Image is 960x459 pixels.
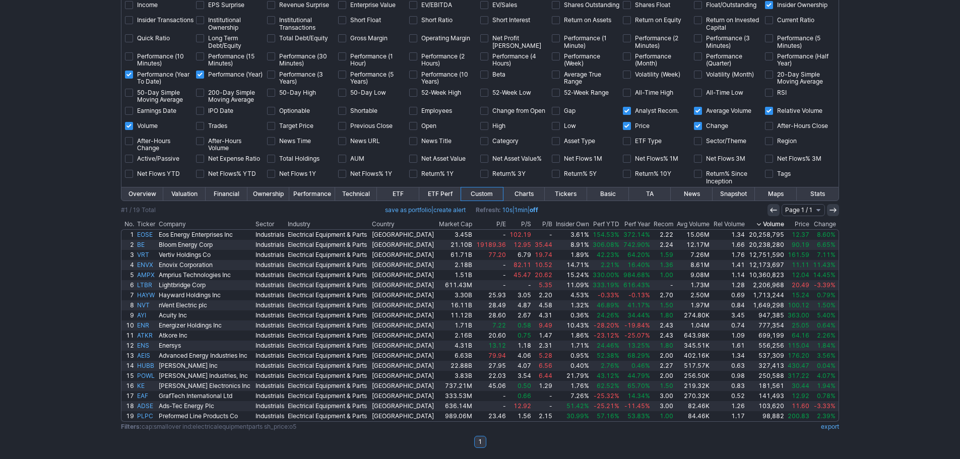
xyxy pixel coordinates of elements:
a: Industrials [254,270,286,280]
a: Hayward Holdings Inc [157,290,254,300]
input: Performance (10 Minutes) [125,52,133,60]
a: 2.22 [652,230,675,240]
input: Return% 3Y [480,170,488,178]
a: 19189.36 [474,240,507,250]
a: [GEOGRAPHIC_DATA] [370,250,437,260]
a: ETF Perf [419,187,461,201]
input: EV/Sales [480,1,488,9]
input: Performance (2 Minutes) [623,34,631,42]
span: | [385,205,466,215]
input: Performance (15 Minutes) [196,52,204,60]
a: HAYW [136,290,157,300]
span: 19189.36 [476,241,506,248]
a: 3.30B [437,290,474,300]
a: 616.43% [621,280,651,290]
input: Institutional Ownership [196,16,204,24]
a: 2.18B [437,260,474,270]
a: 15.06M [675,230,712,240]
a: 14.71% [554,260,591,270]
a: 21.10B [437,240,474,250]
a: 6 [121,280,136,290]
input: Shares Float [623,1,631,9]
a: 4 [121,260,136,270]
a: 2.70 [652,290,675,300]
span: 12.95 [514,241,531,248]
a: 372.14% [621,230,651,240]
a: 2.20 [533,290,554,300]
input: Return% 5Y [552,170,560,178]
a: EOSE [136,230,157,240]
span: 35.44 [535,241,552,248]
a: Stats [797,187,839,201]
input: After-Hours Close [765,122,773,130]
span: 306.08% [593,241,619,248]
input: Category [480,137,488,145]
a: 14.45% [811,270,839,280]
a: ETF [377,187,419,201]
a: ENVX [136,260,157,270]
span: 372.14% [623,231,650,238]
a: 20,238,280 [746,240,786,250]
input: IPO Date [196,107,204,115]
input: Trades [196,122,204,130]
a: 1.66 [711,240,746,250]
a: 7.26M [675,250,712,260]
input: Change from Open [480,107,488,115]
input: Net Flows YTD [125,170,133,178]
a: [GEOGRAPHIC_DATA] [370,260,437,270]
a: Basic [587,187,629,201]
input: Shares Outstanding [552,1,560,9]
input: Gross Margin [338,34,346,42]
a: Charts [503,187,545,201]
a: LTBR [136,280,157,290]
a: -0.13% [621,290,651,300]
a: 1.28 [711,280,746,290]
a: Industrials [254,250,286,260]
a: [GEOGRAPHIC_DATA] [370,290,437,300]
span: 11.11 [792,261,809,269]
input: Operating Margin [409,34,417,42]
a: Maps [755,187,797,201]
span: 7.11% [817,251,836,258]
a: Electrical Equipment & Parts [286,270,370,280]
a: Enovix Corporation [157,260,254,270]
a: 1.41 [711,260,746,270]
input: Enterprise Value [338,1,346,9]
a: Technical [335,187,377,201]
input: Open [409,122,417,130]
input: 50-Day Low [338,89,346,97]
span: 20.62 [535,271,552,279]
input: Volume [125,122,133,130]
a: 12,751,590 [746,250,786,260]
span: 1.36 [660,261,673,269]
input: Performance (Month) [623,52,631,60]
input: Active/Passive [125,155,133,163]
span: 77.20 [488,251,506,258]
a: Electrical Equipment & Parts [286,280,370,290]
a: 61.71B [437,250,474,260]
a: 12.17M [675,240,712,250]
input: Previous Close [338,122,346,130]
input: Net Expense Ratio [196,155,204,163]
a: 90.19 [786,240,811,250]
span: 14.45% [813,271,836,279]
input: Net Flows% YTD [196,170,204,178]
input: Performance (1 Hour) [338,52,346,60]
a: 16.40% [621,260,651,270]
a: 3.45B [437,230,474,240]
a: 1.00 [652,270,675,280]
span: 1.00 [660,271,673,279]
span: 2.21% [601,261,619,269]
a: 10s [502,206,513,214]
a: Electrical Equipment & Parts [286,230,370,240]
a: 1.73M [675,280,712,290]
a: 7.11% [811,250,839,260]
input: Insider Ownership [765,1,773,9]
a: 12.95 [507,240,533,250]
input: 52-Week Low [480,89,488,97]
input: Net Flows 1Y [267,170,275,178]
input: Asset Type [552,137,560,145]
a: 25.93 [474,290,507,300]
span: 102.19 [509,231,531,238]
a: 7 [121,290,136,300]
